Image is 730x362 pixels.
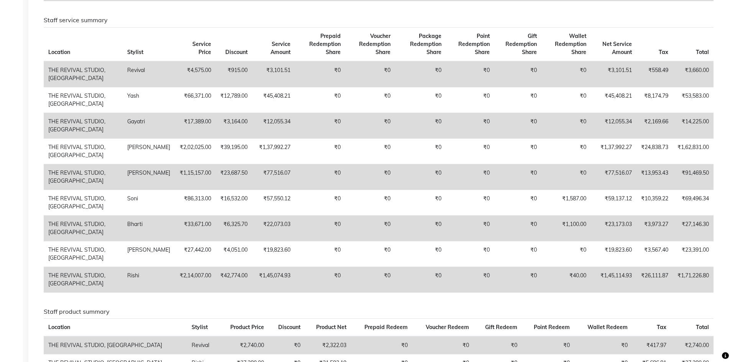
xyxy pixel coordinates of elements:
td: ₹2,02,025.00 [175,138,216,164]
td: THE REVIVAL STUDIO, [GEOGRAPHIC_DATA] [44,190,123,215]
span: Service Price [192,41,211,56]
td: ₹10,359.22 [636,190,673,215]
td: ₹2,740.00 [671,336,714,354]
td: ₹0 [295,138,345,164]
td: ₹0 [541,241,591,267]
td: ₹3,567.40 [636,241,673,267]
td: ₹0 [494,215,542,241]
td: ₹0 [446,87,494,113]
td: ₹4,575.00 [175,61,216,87]
td: ₹45,408.21 [591,87,636,113]
td: ₹0 [295,61,345,87]
td: ₹0 [345,87,395,113]
td: ₹0 [494,138,542,164]
td: ₹1,45,114.93 [591,267,636,292]
h6: Staff product summary [44,308,714,315]
td: ₹17,389.00 [175,113,216,138]
td: ₹0 [295,215,345,241]
td: ₹0 [345,164,395,190]
td: ₹0 [446,241,494,267]
td: ₹0 [494,241,542,267]
td: ₹40.00 [541,267,591,292]
td: ₹12,055.34 [252,113,295,138]
td: Yash [123,87,175,113]
span: Total [696,324,709,331]
span: Gift Redeem [485,324,517,331]
td: ₹3,101.51 [591,61,636,87]
span: Product Net [316,324,346,331]
span: Voucher Redemption Share [359,33,390,56]
td: ₹86,313.00 [175,190,216,215]
h6: Staff service summary [44,16,714,24]
td: ₹2,740.00 [218,336,269,354]
td: ₹0 [494,61,542,87]
td: ₹33,671.00 [175,215,216,241]
td: ₹0 [345,267,395,292]
td: ₹1,100.00 [541,215,591,241]
td: ₹0 [345,190,395,215]
td: ₹23,687.50 [216,164,252,190]
span: Product Price [230,324,264,331]
td: ₹3,164.00 [216,113,252,138]
td: ₹0 [474,336,522,354]
td: ₹0 [522,336,575,354]
td: ₹0 [345,241,395,267]
td: ₹24,838.73 [636,138,673,164]
td: ₹42,774.00 [216,267,252,292]
td: ₹0 [494,113,542,138]
td: ₹0 [295,87,345,113]
td: ₹77,516.07 [591,164,636,190]
td: ₹19,823.60 [252,241,295,267]
td: ₹1,37,992.27 [591,138,636,164]
td: ₹0 [295,267,345,292]
td: ₹2,322.03 [305,336,351,354]
td: ₹0 [295,190,345,215]
td: ₹0 [295,241,345,267]
span: Discount [225,49,248,56]
span: Discount [278,324,300,331]
td: ₹45,408.21 [252,87,295,113]
td: THE REVIVAL STUDIO, [GEOGRAPHIC_DATA] [44,87,123,113]
td: ₹0 [446,113,494,138]
td: ₹3,101.51 [252,61,295,87]
td: ₹14,225.00 [673,113,714,138]
td: ₹23,391.00 [673,241,714,267]
td: ₹0 [446,138,494,164]
span: Stylist [127,49,143,56]
td: ₹417.97 [632,336,671,354]
td: ₹0 [295,113,345,138]
span: Wallet Redemption Share [555,33,586,56]
td: ₹0 [446,61,494,87]
td: ₹0 [395,215,446,241]
span: Location [48,324,70,331]
td: ₹4,051.00 [216,241,252,267]
td: ₹0 [345,215,395,241]
td: [PERSON_NAME] [123,138,175,164]
td: ₹77,516.07 [252,164,295,190]
td: THE REVIVAL STUDIO, [GEOGRAPHIC_DATA] [44,113,123,138]
td: ₹8,174.79 [636,87,673,113]
td: ₹57,550.12 [252,190,295,215]
td: Rishi [123,267,175,292]
td: ₹1,37,992.27 [252,138,295,164]
td: ₹22,073.03 [252,215,295,241]
span: Point Redemption Share [458,33,490,56]
span: Gift Redemption Share [505,33,537,56]
td: ₹3,660.00 [673,61,714,87]
td: THE REVIVAL STUDIO, [GEOGRAPHIC_DATA] [44,215,123,241]
td: ₹1,587.00 [541,190,591,215]
td: ₹19,823.60 [591,241,636,267]
td: ₹0 [494,87,542,113]
td: ₹0 [494,164,542,190]
td: ₹0 [345,61,395,87]
td: ₹1,15,157.00 [175,164,216,190]
td: ₹23,173.03 [591,215,636,241]
td: ₹0 [446,215,494,241]
td: ₹0 [541,138,591,164]
td: ₹1,62,831.00 [673,138,714,164]
td: ₹0 [395,164,446,190]
td: ₹0 [574,336,632,354]
span: Wallet Redeem [587,324,628,331]
span: Prepaid Redemption Share [309,33,341,56]
td: ₹59,137.12 [591,190,636,215]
